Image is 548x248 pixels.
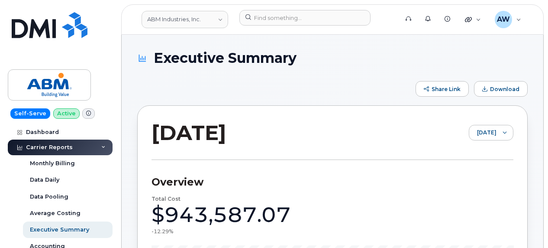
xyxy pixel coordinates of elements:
button: Share Link [416,81,469,97]
h3: Overview [152,176,513,189]
button: Download [474,81,528,97]
span: Share Link [432,86,461,92]
div: $943,587.07 [152,202,291,228]
h2: [DATE] [152,120,226,146]
span: Executive Summary [154,50,297,65]
h4: Total Cost [152,196,181,202]
span: July 2025 [469,125,496,141]
div: -12.29% [152,228,173,235]
span: Download [490,86,519,92]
